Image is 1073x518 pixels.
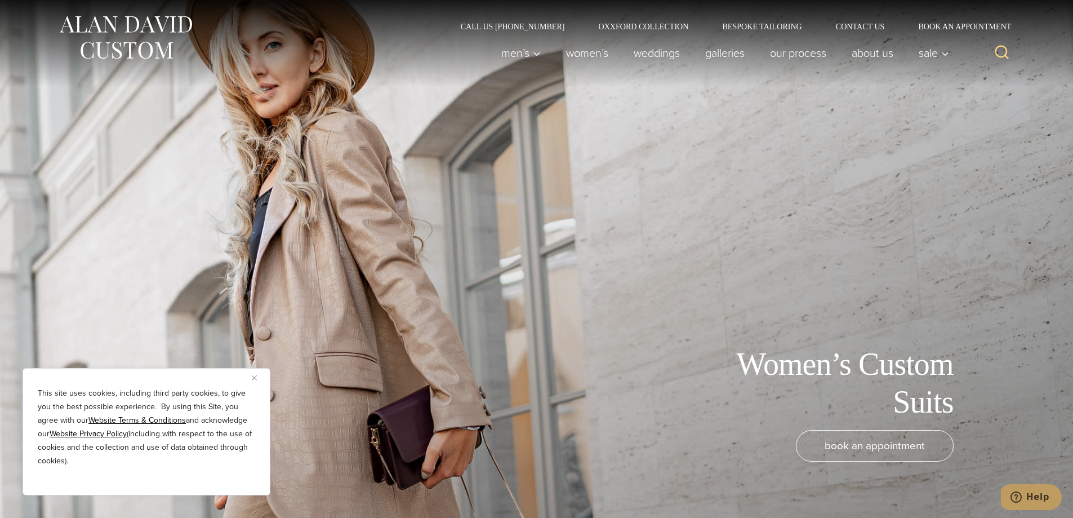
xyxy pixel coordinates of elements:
a: book an appointment [796,430,954,462]
iframe: Opens a widget where you can chat to one of our agents [1001,484,1062,512]
button: Men’s sub menu toggle [488,42,553,64]
a: Website Privacy Policy [50,428,127,440]
a: Contact Us [819,23,902,30]
a: About Us [839,42,906,64]
nav: Secondary Navigation [444,23,1016,30]
button: Sale sub menu toggle [906,42,955,64]
nav: Primary Navigation [488,42,955,64]
img: Close [252,375,257,380]
p: This site uses cookies, including third party cookies, to give you the best possible experience. ... [38,387,255,468]
a: Our Process [757,42,839,64]
a: Website Terms & Conditions [88,414,186,426]
a: Oxxford Collection [581,23,705,30]
button: Close [252,371,265,384]
a: weddings [621,42,692,64]
button: View Search Form [989,39,1016,67]
img: Alan David Custom [58,12,193,63]
a: Book an Appointment [901,23,1015,30]
a: Call Us [PHONE_NUMBER] [444,23,582,30]
a: Galleries [692,42,757,64]
a: Women’s [553,42,621,64]
a: Bespoke Tailoring [705,23,818,30]
h1: Women’s Custom Suits [700,346,954,421]
span: book an appointment [825,437,925,454]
